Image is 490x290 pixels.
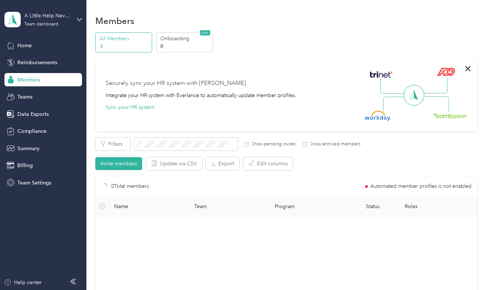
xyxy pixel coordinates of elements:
div: Integrate your HR system with Everlance to automatically update member profiles. [106,92,297,99]
div: A Little Help Never Hurt LLC [24,12,71,20]
img: ADP [437,68,455,76]
img: Workday [365,111,391,121]
span: Automated member profiles is not enabled [370,184,472,189]
span: Reimbursements [17,59,57,66]
p: 0 Total members [111,182,149,190]
img: Trinet [368,69,394,80]
img: Line Right Up [422,78,448,94]
span: Summary [17,145,40,152]
button: Export [206,157,239,170]
span: Home [17,42,32,49]
h1: Members [95,17,134,25]
div: Team dashboard [24,22,58,27]
iframe: Everlance-gr Chat Button Frame [449,249,490,290]
span: Billing [17,162,33,169]
span: Compliance [17,127,47,135]
div: Securely sync your HR system with [PERSON_NAME] [106,79,246,88]
th: Name [108,196,188,217]
button: Edit columns [243,157,293,170]
th: Roles [399,196,479,217]
p: All Members [100,35,150,42]
button: Invite members [95,157,142,170]
button: Sync your HR system [106,103,154,111]
label: Show archived members [308,141,360,148]
img: Line Left Down [383,96,409,111]
img: Line Left Up [380,78,406,94]
p: 0 [160,42,210,50]
button: Update via CSV [146,157,202,170]
span: Team Settings [17,179,51,187]
button: Filters [95,138,130,151]
span: NEW [200,30,210,35]
label: Show pending invites [249,141,296,148]
button: Help center [4,279,42,286]
span: Name [114,203,182,210]
p: 3 [100,42,150,50]
th: Team [188,196,268,217]
p: Onboarding [160,35,210,42]
img: Line Right Down [423,96,449,112]
span: Teams [17,93,32,101]
img: BambooHR [433,113,467,118]
th: Program [269,196,347,217]
span: Members [17,76,40,84]
span: Data Exports [17,110,49,118]
th: Status [347,196,399,217]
